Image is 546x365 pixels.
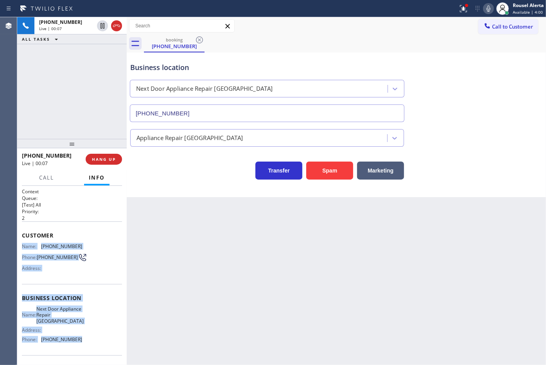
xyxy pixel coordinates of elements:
h1: Context [22,188,122,195]
span: [PHONE_NUMBER] [37,254,78,260]
button: Hang up [111,20,122,31]
span: [PHONE_NUMBER] [41,243,82,249]
span: Business location [22,294,122,302]
span: Name: [22,243,41,249]
button: Spam [306,162,353,180]
button: Transfer [255,162,302,180]
span: ALL TASKS [22,36,50,42]
button: Mute [483,3,494,14]
button: Call to Customer [478,19,538,34]
button: HANG UP [86,154,122,165]
div: (609) 577-7528 [145,35,204,52]
span: Address: [22,327,43,333]
div: Business location [130,62,404,73]
span: Live | 00:07 [22,160,48,167]
input: Search [129,20,234,32]
button: Marketing [357,162,404,180]
span: [PHONE_NUMBER] [41,336,82,342]
button: Hold Customer [97,20,108,31]
span: [PHONE_NUMBER] [39,19,82,25]
button: ALL TASKS [17,34,66,44]
p: [Test] All [22,201,122,208]
span: Address: [22,265,43,271]
div: [PHONE_NUMBER] [145,43,204,50]
div: Rousel Alerta [513,2,544,9]
span: Customer [22,232,122,239]
span: [PHONE_NUMBER] [22,152,72,159]
button: Call [34,170,59,185]
input: Phone Number [130,104,404,122]
p: 2 [22,215,122,221]
div: booking [145,37,204,43]
span: Available | 4:00 [513,9,543,15]
button: Info [84,170,110,185]
span: Next Door Appliance Repair [GEOGRAPHIC_DATA] [36,306,84,324]
span: Live | 00:07 [39,26,62,31]
h2: Priority: [22,208,122,215]
span: HANG UP [92,156,116,162]
h2: Queue: [22,195,122,201]
span: Name: [22,312,36,318]
span: Call to Customer [492,23,533,30]
span: Info [89,174,105,181]
div: Appliance Repair [GEOGRAPHIC_DATA] [136,133,243,142]
span: Phone: [22,336,41,342]
span: Call [39,174,54,181]
div: Next Door Appliance Repair [GEOGRAPHIC_DATA] [136,85,273,93]
span: Phone: [22,254,37,260]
